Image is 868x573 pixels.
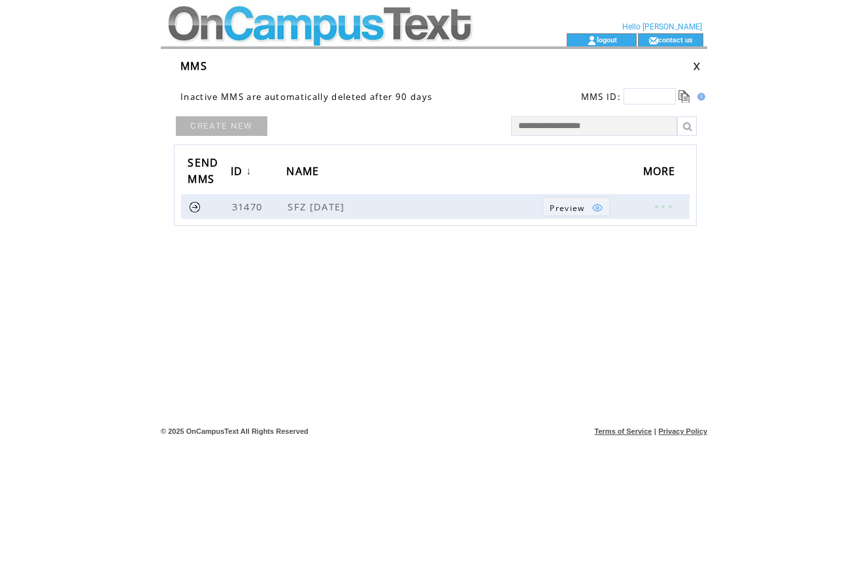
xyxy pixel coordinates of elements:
span: Show MMS preview [550,203,584,214]
span: MMS [180,59,207,73]
span: Inactive MMS are automatically deleted after 90 days [180,91,432,103]
span: SEND MMS [188,152,218,193]
img: help.gif [693,93,705,101]
span: NAME [286,161,322,185]
a: ID↓ [231,160,256,184]
a: contact us [658,35,693,44]
a: CREATE NEW [176,116,267,136]
a: Privacy Policy [658,427,707,435]
a: logout [597,35,617,44]
img: contact_us_icon.gif [648,35,658,46]
img: eye.png [592,202,603,214]
span: Hello [PERSON_NAME] [622,22,702,31]
span: 31470 [232,200,266,213]
span: SFZ [DATE] [288,200,348,213]
a: Preview [542,197,610,216]
a: Terms of Service [595,427,652,435]
span: MMS ID: [581,91,621,103]
img: account_icon.gif [587,35,597,46]
span: ID [231,161,246,185]
span: | [654,427,656,435]
a: NAME [286,160,325,184]
span: MORE [643,161,679,185]
span: © 2025 OnCampusText All Rights Reserved [161,427,309,435]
